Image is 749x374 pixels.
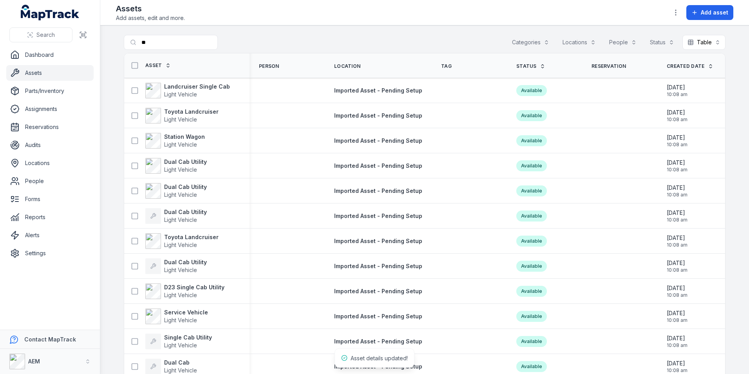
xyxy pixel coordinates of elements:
[164,208,207,216] strong: Dual Cab Utility
[667,142,687,148] span: 10:08 am
[334,363,422,370] a: Imported Asset - Pending Setup
[334,363,422,370] span: Imported Asset - Pending Setup
[164,216,197,223] span: Light Vehicle
[36,31,55,39] span: Search
[667,334,687,349] time: 20/08/2025, 10:08:45 am
[667,259,687,273] time: 20/08/2025, 10:08:45 am
[441,63,452,69] span: Tag
[145,62,162,69] span: Asset
[145,108,219,123] a: Toyota LandcruiserLight Vehicle
[164,258,207,266] strong: Dual Cab Utility
[667,309,687,317] span: [DATE]
[667,167,687,173] span: 10:08 am
[516,63,545,69] a: Status
[334,112,422,120] a: Imported Asset - Pending Setup
[164,334,212,341] strong: Single Cab Utility
[116,14,185,22] span: Add assets, edit and more.
[604,35,642,50] button: People
[145,158,207,174] a: Dual Cab UtilityLight Vehicle
[6,209,94,225] a: Reports
[164,267,197,273] span: Light Vehicle
[6,191,94,207] a: Forms
[164,367,197,374] span: Light Vehicle
[6,137,94,153] a: Audits
[667,317,687,323] span: 10:08 am
[164,309,208,316] strong: Service Vehicle
[667,209,687,223] time: 20/08/2025, 10:08:45 am
[6,155,94,171] a: Locations
[334,262,422,270] a: Imported Asset - Pending Setup
[6,119,94,135] a: Reservations
[334,338,422,345] a: Imported Asset - Pending Setup
[667,109,687,116] span: [DATE]
[334,288,422,294] span: Imported Asset - Pending Setup
[516,311,547,322] div: Available
[145,133,205,149] a: Station WagonLight Vehicle
[6,173,94,189] a: People
[592,63,626,69] span: Reservation
[516,236,547,247] div: Available
[507,35,554,50] button: Categories
[164,191,197,198] span: Light Vehicle
[334,313,422,320] span: Imported Asset - Pending Setup
[334,212,422,220] a: Imported Asset - Pending Setup
[145,309,208,324] a: Service VehicleLight Vehicle
[557,35,601,50] button: Locations
[334,87,422,94] a: Imported Asset - Pending Setup
[667,91,687,98] span: 10:08 am
[6,47,94,63] a: Dashboard
[667,292,687,298] span: 10:08 am
[667,342,687,349] span: 10:08 am
[164,342,197,349] span: Light Vehicle
[516,211,547,221] div: Available
[667,267,687,273] span: 10:08 am
[164,166,197,173] span: Light Vehicle
[667,359,687,367] span: [DATE]
[164,233,219,241] strong: Toyota Landcruiser
[516,135,547,146] div: Available
[164,283,224,291] strong: D23 Single Cab Utility
[164,133,205,141] strong: Station Wagon
[516,185,547,196] div: Available
[667,84,687,91] span: [DATE]
[164,158,207,166] strong: Dual Cab Utility
[164,317,197,323] span: Light Vehicle
[334,137,422,145] a: Imported Asset - Pending Setup
[516,336,547,347] div: Available
[145,83,230,98] a: Landcruiser Single CabLight Vehicle
[334,212,422,219] span: Imported Asset - Pending Setup
[667,242,687,248] span: 10:08 am
[164,108,219,116] strong: Toyota Landcruiser
[516,63,537,69] span: Status
[516,160,547,171] div: Available
[21,5,80,20] a: MapTrack
[334,63,360,69] span: Location
[667,63,713,69] a: Created Date
[516,361,547,372] div: Available
[686,5,733,20] button: Add asset
[667,217,687,223] span: 10:08 am
[6,227,94,243] a: Alerts
[682,35,725,50] button: Table
[667,84,687,98] time: 20/08/2025, 10:08:45 am
[667,259,687,267] span: [DATE]
[6,65,94,81] a: Assets
[164,359,197,367] strong: Dual Cab
[334,162,422,169] span: Imported Asset - Pending Setup
[116,3,185,14] h2: Assets
[667,134,687,148] time: 20/08/2025, 10:08:45 am
[145,208,207,224] a: Dual Cab UtilityLight Vehicle
[667,234,687,248] time: 20/08/2025, 10:08:45 am
[334,162,422,170] a: Imported Asset - Pending Setup
[667,184,687,198] time: 20/08/2025, 10:08:45 am
[6,245,94,261] a: Settings
[516,110,547,121] div: Available
[164,183,207,191] strong: Dual Cab Utility
[145,283,224,299] a: D23 Single Cab UtilityLight Vehicle
[667,109,687,123] time: 20/08/2025, 10:08:45 am
[667,334,687,342] span: [DATE]
[164,83,230,91] strong: Landcruiser Single Cab
[667,184,687,192] span: [DATE]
